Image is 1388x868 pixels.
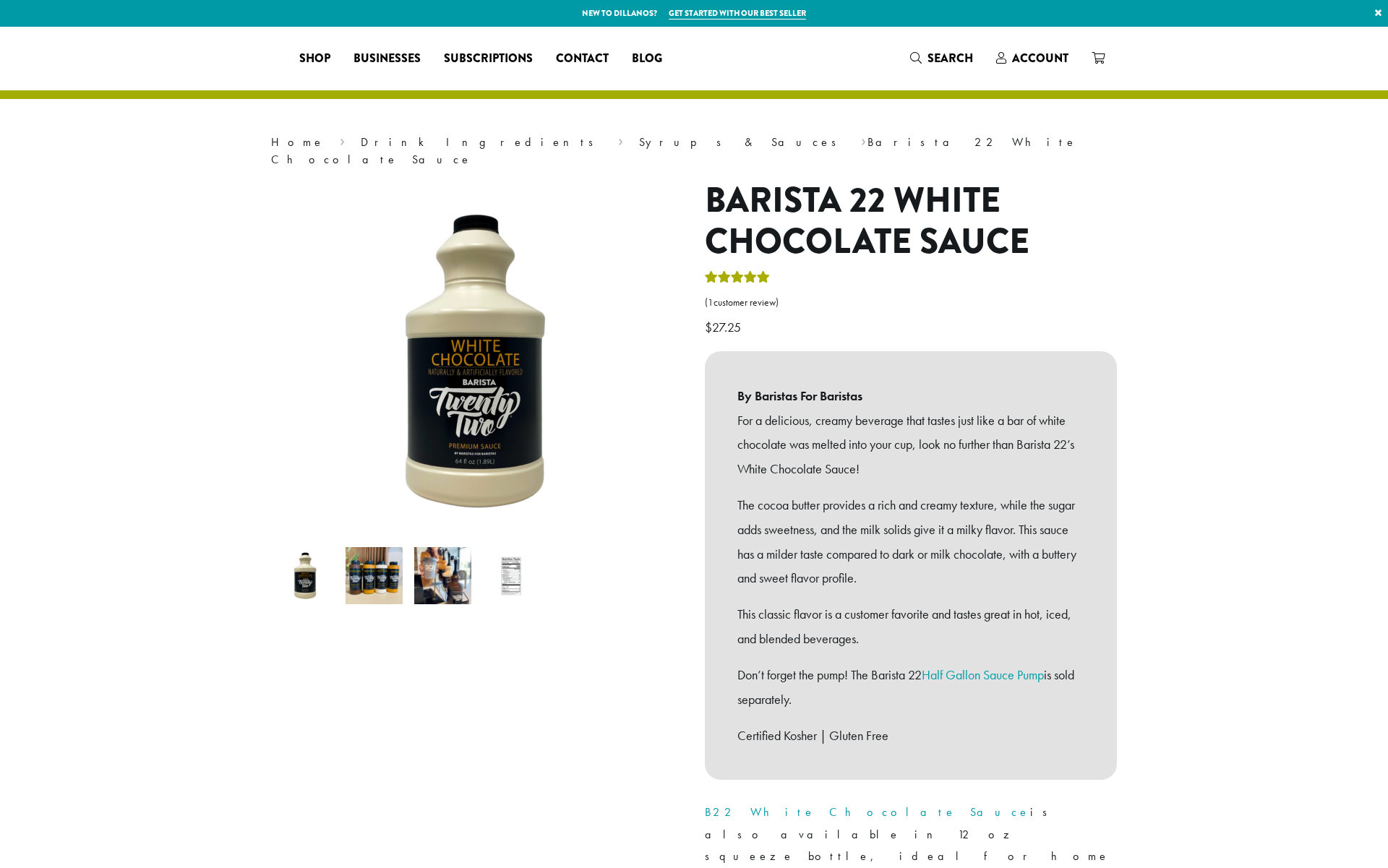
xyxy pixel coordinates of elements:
nav: Breadcrumb [271,134,1117,168]
span: 1 [708,296,714,309]
img: Barista 22 White Chocolate Sauce - Image 4 [483,547,540,604]
bdi: 27.25 [705,319,745,335]
span: Account [1012,50,1068,66]
p: Don’t forget the pump! The Barista 22 is sold separately. [737,663,1084,712]
a: (1customer review) [705,296,1117,310]
div: Rated 5.00 out of 5 [705,269,770,291]
p: The cocoa butter provides a rich and creamy texture, while the sugar adds sweetness, and the milk... [737,493,1084,590]
span: › [618,129,623,151]
span: Contact [556,50,609,68]
span: Search [928,50,973,66]
a: Shop [288,47,342,70]
a: Drink Ingredients [361,134,603,150]
span: Subscriptions [444,50,533,68]
span: › [861,129,866,151]
a: Half Gallon Sauce Pump [922,666,1044,683]
p: For a delicious, creamy beverage that tastes just like a bar of white chocolate was melted into y... [737,408,1084,481]
span: Blog [632,50,662,68]
a: Syrups & Sauces [639,134,846,150]
img: Barista 22 White Chocolate Sauce [296,180,658,541]
span: $ [705,319,712,335]
span: › [340,129,345,151]
p: Certified Kosher | Gluten Free [737,723,1084,748]
a: Home [271,134,325,150]
img: Barista 22 White Chocolate Sauce [277,547,334,604]
p: This classic flavor is a customer favorite and tastes great in hot, iced, and blended beverages. [737,602,1084,651]
a: Get started with our best seller [669,7,806,20]
img: Barista 22 White Chocolate Sauce - Image 3 [414,547,471,604]
span: Shop [299,50,330,68]
b: By Baristas For Baristas [737,384,1084,408]
img: B22 12 oz sauces line up [346,547,403,604]
a: Search [899,46,985,70]
h1: Barista 22 White Chocolate Sauce [705,180,1117,263]
a: B22 White Chocolate Sauce [705,804,1030,820]
span: Businesses [354,50,421,68]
